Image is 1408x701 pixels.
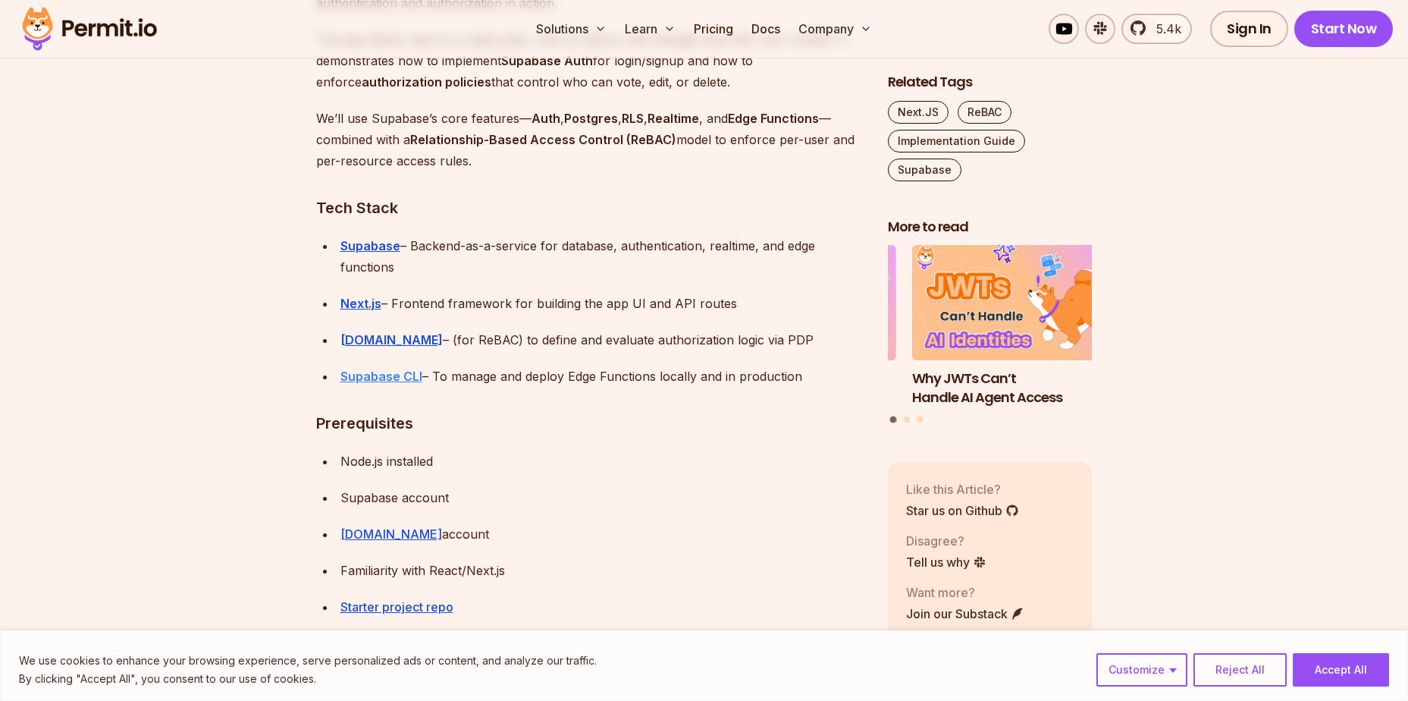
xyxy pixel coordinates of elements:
[912,369,1117,407] h3: Why JWTs Can’t Handle AI Agent Access
[1294,11,1394,47] a: Start Now
[888,73,1093,92] h2: Related Tags
[888,159,961,181] a: Supabase
[340,560,864,581] div: Familiarity with React/Next.js
[619,14,682,44] button: Learn
[1147,20,1181,38] span: 5.4k
[340,487,864,508] div: Supabase account
[410,132,676,147] strong: Relationship-Based Access Control (ReBAC)
[691,369,896,407] h3: Implementing Multi-Tenant RBAC in Nuxt.js
[890,417,897,423] button: Go to slide 1
[691,246,896,361] img: Implementing Multi-Tenant RBAC in Nuxt.js
[792,14,878,44] button: Company
[340,329,864,350] div: – (for ReBAC) to define and evaluate authorization logic via PDP
[316,29,864,93] p: The app allows users to create polls, vote on others, and manage only their own content. It demon...
[1096,653,1187,687] button: Customize
[340,332,443,347] a: [DOMAIN_NAME]
[1193,653,1287,687] button: Reject All
[728,111,819,126] strong: Edge Functions
[622,111,644,126] strong: RLS
[912,246,1117,361] img: Why JWTs Can’t Handle AI Agent Access
[906,501,1019,520] a: Star us on Github
[912,246,1117,407] a: Why JWTs Can’t Handle AI Agent AccessWhy JWTs Can’t Handle AI Agent Access
[1121,14,1192,44] a: 5.4k
[888,246,1093,426] div: Posts
[912,246,1117,407] li: 1 of 3
[340,527,442,542] a: [DOMAIN_NAME]
[888,218,1093,237] h2: More to read
[340,599,453,615] a: Starter project repo
[906,480,1019,498] p: Like this Article?
[19,652,597,670] p: We use cookies to enhance your browsing experience, serve personalized ads or content, and analyz...
[906,583,1024,602] p: Want more?
[340,238,400,253] a: Supabase
[564,111,618,126] strong: Postgres
[917,417,923,423] button: Go to slide 3
[906,605,1024,623] a: Join our Substack
[906,553,986,571] a: Tell us why
[888,130,1025,152] a: Implementation Guide
[501,53,593,68] strong: Supabase Auth
[530,14,613,44] button: Solutions
[340,451,864,472] div: Node.js installed
[1210,11,1288,47] a: Sign In
[888,101,949,124] a: Next.JS
[316,411,864,435] h3: Prerequisites
[906,532,986,550] p: Disagree?
[340,523,864,545] div: account
[904,417,910,423] button: Go to slide 2
[688,14,739,44] a: Pricing
[340,296,381,311] a: Next.js
[316,196,864,220] h3: Tech Stack
[340,369,422,384] a: Supabase CLI
[1293,653,1389,687] button: Accept All
[316,108,864,171] p: We’ll use Supabase’s core features— , , , , and —combined with a model to enforce per-user and pe...
[648,111,699,126] strong: Realtime
[958,101,1011,124] a: ReBAC
[691,246,896,407] li: 3 of 3
[340,366,864,387] div: – To manage and deploy Edge Functions locally and in production
[19,670,597,688] p: By clicking "Accept All", you consent to our use of cookies.
[340,235,864,278] div: – Backend-as-a-service for database, authentication, realtime, and edge functions
[340,293,864,314] div: – Frontend framework for building the app UI and API routes
[532,111,560,126] strong: Auth
[15,3,164,55] img: Permit logo
[745,14,786,44] a: Docs
[362,74,491,90] strong: authorization policies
